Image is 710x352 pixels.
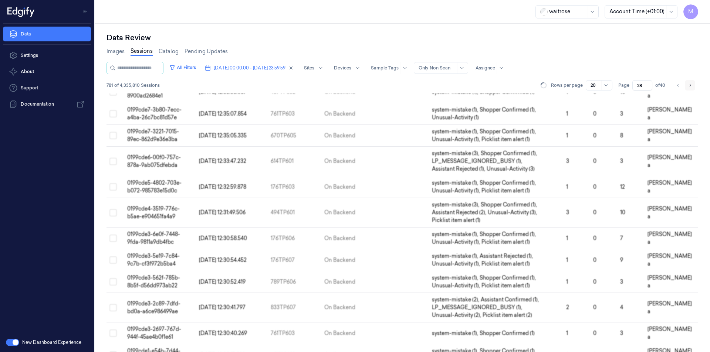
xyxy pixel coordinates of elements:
span: Page [618,82,629,89]
span: 3 [620,278,623,285]
span: 0 [593,158,596,164]
div: On Backend [324,256,355,264]
span: Assistant Confirmed (1) , [481,296,540,304]
a: Data [3,27,91,41]
span: Unusual-Activity (3) [487,165,535,173]
span: Shopper Confirmed (1) [480,329,535,337]
span: [DATE] 12:30:41.797 [199,304,246,311]
span: 1 [566,184,568,190]
span: 0199cde6-00f0-757c-878a-9ab075dfebda [127,154,181,168]
span: 0 [593,184,596,190]
button: Select row [109,235,117,242]
div: 176TP607 [271,256,318,264]
button: Select row [109,183,117,191]
span: 0199cde4-3519-776c-b5ae-e904651fa4a9 [127,205,180,220]
div: On Backend [324,183,355,191]
span: 0 [593,278,596,285]
span: Unusual-Activity (1) , [432,260,481,268]
span: 781 of 4,335,810 Sessions [106,82,160,89]
span: Assistant Rejected (2) , [432,209,488,216]
button: All Filters [166,62,199,74]
span: system-mistake (1) , [432,274,480,282]
span: Shopper Confirmed (1) , [481,201,538,209]
span: M [683,4,698,19]
span: 0199cde7-3221-7015-89ec-862d9e36e3ba [127,128,179,143]
div: On Backend [324,304,355,311]
span: system-mistake (2) , [432,296,481,304]
span: [PERSON_NAME] a [648,326,692,340]
span: 10 [620,209,625,216]
a: Settings [3,48,91,63]
div: On Backend [324,329,355,337]
span: Picklist item alert (1) [481,187,530,195]
span: 0199cde3-6e0f-7448-9fda-9811a9db4fbc [127,231,180,245]
a: Images [106,48,125,55]
span: 0 [593,304,596,311]
span: Assistant Rejected (1) , [480,252,534,260]
span: Unusual-Activity (2) , [432,311,483,319]
div: Data Review [106,33,698,43]
span: system-mistake (1) , [432,252,480,260]
span: 0199cde3-562f-785b-8b5f-d56dd973ab22 [127,274,180,289]
span: 3 [620,158,623,164]
div: 670TP605 [271,132,318,140]
span: [DATE] 12:30:52.419 [199,278,246,285]
a: Pending Updates [185,48,228,55]
span: system-mistake (1) , [432,329,480,337]
div: On Backend [324,278,355,286]
span: LP_MESSAGE_IGNORED_BUSY (1) , [432,304,524,311]
span: Shopper Confirmed (1) , [481,150,538,157]
span: 0199cde7-3b80-7ecc-a4ba-26c7bc81d57e [127,106,182,121]
span: Shopper Confirmed (1) , [480,179,537,187]
span: system-mistake (1) , [432,179,480,187]
span: [PERSON_NAME] a [648,274,692,289]
span: 0 [593,209,596,216]
p: Rows per page [551,82,583,89]
span: 1 [566,330,568,336]
span: Picklist item alert (1) [481,260,530,268]
span: 9 [620,257,623,263]
button: Select row [109,110,117,117]
span: 0 [593,330,596,336]
span: [DATE] 12:31:49.506 [199,209,246,216]
div: 176TP606 [271,235,318,242]
span: 1 [566,89,568,95]
span: [PERSON_NAME] a [648,154,692,168]
span: [DATE] 12:35:05.335 [199,132,247,139]
span: 0199cde3-2697-767d-944f-45ae4b0f1e61 [127,326,181,340]
span: 1 [566,278,568,285]
span: [DATE] 12:30:58.540 [199,235,247,242]
span: [PERSON_NAME] a [648,253,692,267]
span: [DATE] 12:30:54.452 [199,257,247,263]
a: Catalog [159,48,179,55]
span: 4 [620,304,623,311]
span: Shopper Confirmed (1) , [480,128,537,136]
span: 0 [593,89,596,95]
span: [PERSON_NAME] a [648,231,692,245]
a: Documentation [3,97,91,112]
span: 2 [566,304,569,311]
span: 0199cde3-2c89-7dfd-bd0a-a6ce986499ae [127,300,180,315]
span: LP_MESSAGE_IGNORED_BUSY (1) , [432,157,524,165]
span: Unusual-Activity (1) [432,114,479,122]
button: Toggle Navigation [79,6,91,17]
div: On Backend [324,235,355,242]
span: 0 [593,257,596,263]
button: Select row [109,304,117,311]
span: Unusual-Activity (1) , [432,238,481,246]
button: Go to next page [685,80,695,90]
span: 12 [620,184,625,190]
span: system-mistake (1) , [432,128,480,136]
span: system-mistake (1) , [432,106,480,114]
div: 494TP601 [271,209,318,216]
span: 8 [620,132,623,139]
span: [DATE] 12:35:07.854 [199,110,247,117]
span: Picklist item alert (1) [481,136,530,143]
span: 3 [620,110,623,117]
span: 1 [566,110,568,117]
span: [PERSON_NAME] a [648,106,692,121]
span: 3 [566,209,569,216]
span: 0 [593,110,596,117]
button: [DATE] 00:00:00 - [DATE] 23:59:59 [202,62,297,74]
span: [PERSON_NAME] a [648,128,692,143]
